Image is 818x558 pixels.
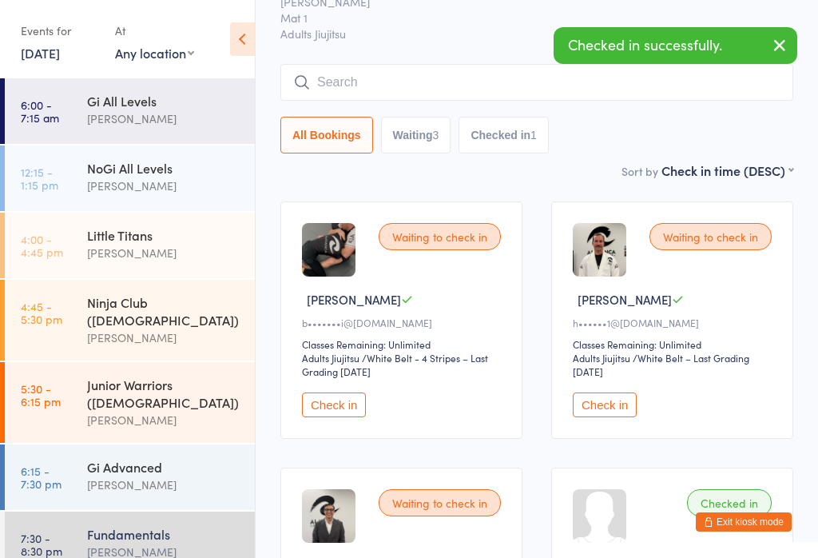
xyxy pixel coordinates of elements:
[21,44,60,62] a: [DATE]
[379,223,501,250] div: Waiting to check in
[302,489,355,543] img: image1752732221.png
[87,226,241,244] div: Little Titans
[5,280,255,361] a: 4:45 -5:30 pmNinja Club ([DEMOGRAPHIC_DATA])[PERSON_NAME]
[302,223,355,277] img: image1751531092.png
[302,351,488,378] span: / White Belt - 4 Stripes – Last Grading [DATE]
[280,64,793,101] input: Search
[5,78,255,144] a: 6:00 -7:15 amGi All Levels[PERSON_NAME]
[87,458,241,476] div: Gi Advanced
[307,291,401,308] span: [PERSON_NAME]
[87,244,241,262] div: [PERSON_NAME]
[573,351,749,378] span: / White Belt – Last Grading [DATE]
[573,316,776,329] div: h••••••1@[DOMAIN_NAME]
[573,337,776,351] div: Classes Remaining: Unlimited
[280,26,793,42] span: Adults Jiujitsu
[280,117,373,153] button: All Bookings
[302,351,359,365] div: Adults Jiujitsu
[87,476,241,494] div: [PERSON_NAME]
[573,223,626,277] img: image1750758622.png
[696,512,792,532] button: Exit kiosk mode
[21,464,62,490] time: 6:15 - 7:30 pm
[21,300,62,325] time: 4:45 - 5:30 pm
[302,316,506,329] div: b•••••••i@[DOMAIN_NAME]
[87,411,241,429] div: [PERSON_NAME]
[87,159,241,177] div: NoGi All Levels
[554,27,797,64] div: Checked in successfully.
[302,393,366,417] button: Check in
[5,444,255,510] a: 6:15 -7:30 pmGi Advanced[PERSON_NAME]
[381,117,451,153] button: Waiting3
[687,489,772,516] div: Checked in
[115,18,194,44] div: At
[433,129,439,141] div: 3
[5,145,255,211] a: 12:15 -1:15 pmNoGi All Levels[PERSON_NAME]
[21,382,61,408] time: 5:30 - 6:15 pm
[302,337,506,351] div: Classes Remaining: Unlimited
[87,293,241,329] div: Ninja Club ([DEMOGRAPHIC_DATA])
[21,233,63,258] time: 4:00 - 4:45 pm
[21,98,59,124] time: 6:00 - 7:15 am
[621,163,658,179] label: Sort by
[87,329,241,347] div: [PERSON_NAME]
[87,177,241,195] div: [PERSON_NAME]
[87,525,241,543] div: Fundamentals
[573,393,637,417] button: Check in
[21,532,62,557] time: 7:30 - 8:30 pm
[115,44,194,62] div: Any location
[573,351,630,365] div: Adults Jiujitsu
[5,213,255,278] a: 4:00 -4:45 pmLittle Titans[PERSON_NAME]
[649,223,772,250] div: Waiting to check in
[87,376,241,411] div: Junior Warriors ([DEMOGRAPHIC_DATA])
[459,117,549,153] button: Checked in1
[578,291,672,308] span: [PERSON_NAME]
[87,92,241,110] div: Gi All Levels
[21,18,99,44] div: Events for
[87,110,241,128] div: [PERSON_NAME]
[661,161,793,179] div: Check in time (DESC)
[379,489,501,516] div: Waiting to check in
[530,129,537,141] div: 1
[5,362,255,443] a: 5:30 -6:15 pmJunior Warriors ([DEMOGRAPHIC_DATA])[PERSON_NAME]
[21,165,58,191] time: 12:15 - 1:15 pm
[280,10,768,26] span: Mat 1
